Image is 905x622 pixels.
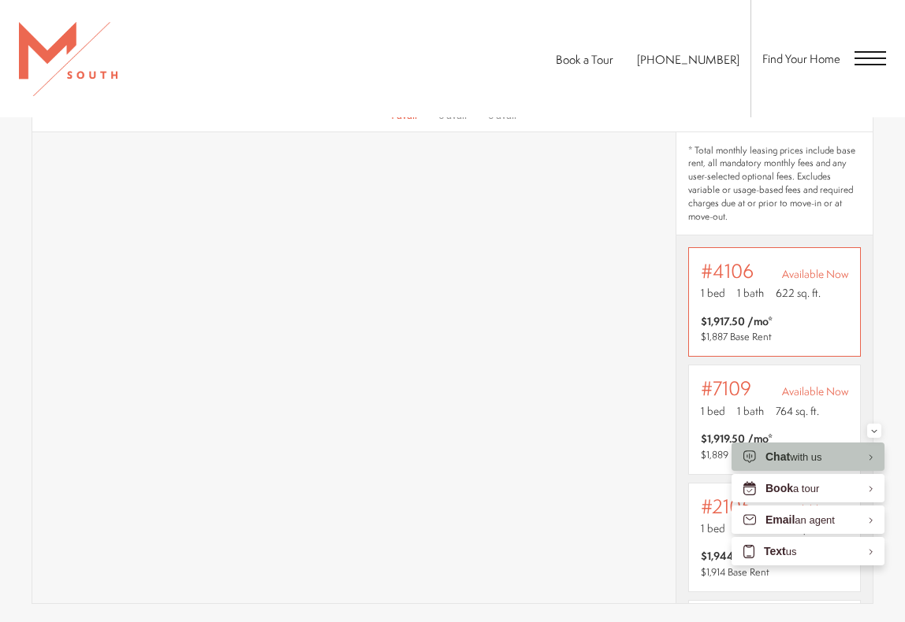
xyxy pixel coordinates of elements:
span: $1,917.50 /mo* [701,313,773,329]
span: 622 sq. ft. [776,285,821,301]
a: View #2105 [688,483,861,592]
span: 764 sq. ft. [776,403,819,419]
span: Available Now [782,383,848,399]
a: Find Your Home [762,50,840,67]
span: * Total monthly leasing prices include base rent, all mandatory monthly fees and any user-selecte... [688,144,861,224]
span: 1 bath [737,285,764,301]
span: Available Now [782,266,848,282]
span: #7109 [701,377,751,399]
a: Book a Tour [556,51,613,68]
span: $1,887 Base Rent [701,330,772,343]
span: $1,944.50 /mo* [701,548,777,564]
span: 1 bed [701,403,725,419]
a: View #4106 [688,247,861,357]
span: 1 bed [701,285,725,301]
a: View #7109 [688,365,861,474]
span: #2105 [701,495,751,517]
span: #4106 [701,260,754,282]
a: Call Us at 813-570-8014 [637,51,739,68]
span: 1 bath [737,403,764,419]
img: MSouth [19,22,117,96]
span: 1 bed [701,520,725,536]
span: $1,889 Base Rent [701,448,773,461]
span: $1,914 Base Rent [701,565,769,579]
span: $1,919.50 /mo* [701,431,773,446]
span: [PHONE_NUMBER] [637,51,739,68]
button: Open Menu [855,51,886,65]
